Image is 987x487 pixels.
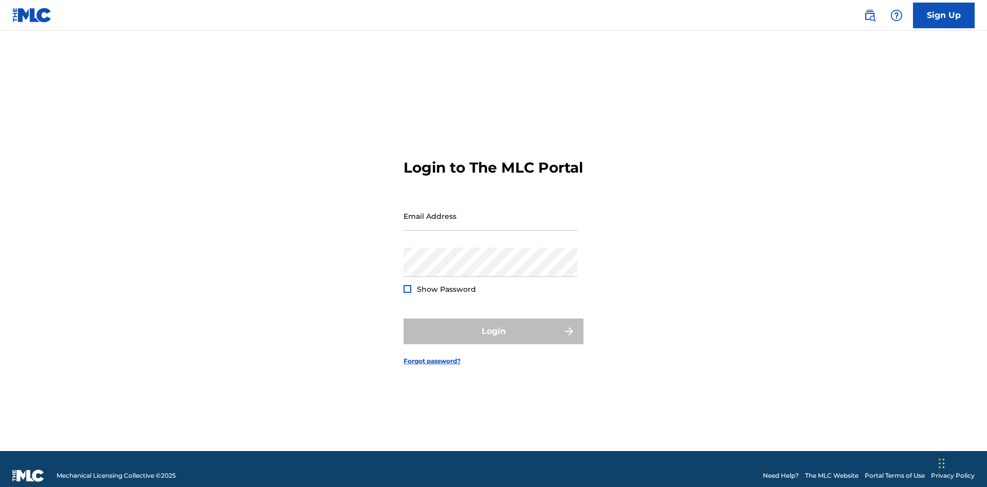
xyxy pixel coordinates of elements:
[12,8,52,23] img: MLC Logo
[865,471,925,480] a: Portal Terms of Use
[404,357,461,366] a: Forgot password?
[931,471,975,480] a: Privacy Policy
[886,5,907,26] div: Help
[913,3,975,28] a: Sign Up
[860,5,880,26] a: Public Search
[12,470,44,482] img: logo
[864,9,876,22] img: search
[763,471,799,480] a: Need Help?
[936,438,987,487] iframe: Chat Widget
[404,159,583,177] h3: Login to The MLC Portal
[805,471,858,480] a: The MLC Website
[57,471,176,480] span: Mechanical Licensing Collective © 2025
[939,448,945,479] div: Drag
[417,285,476,294] span: Show Password
[890,9,903,22] img: help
